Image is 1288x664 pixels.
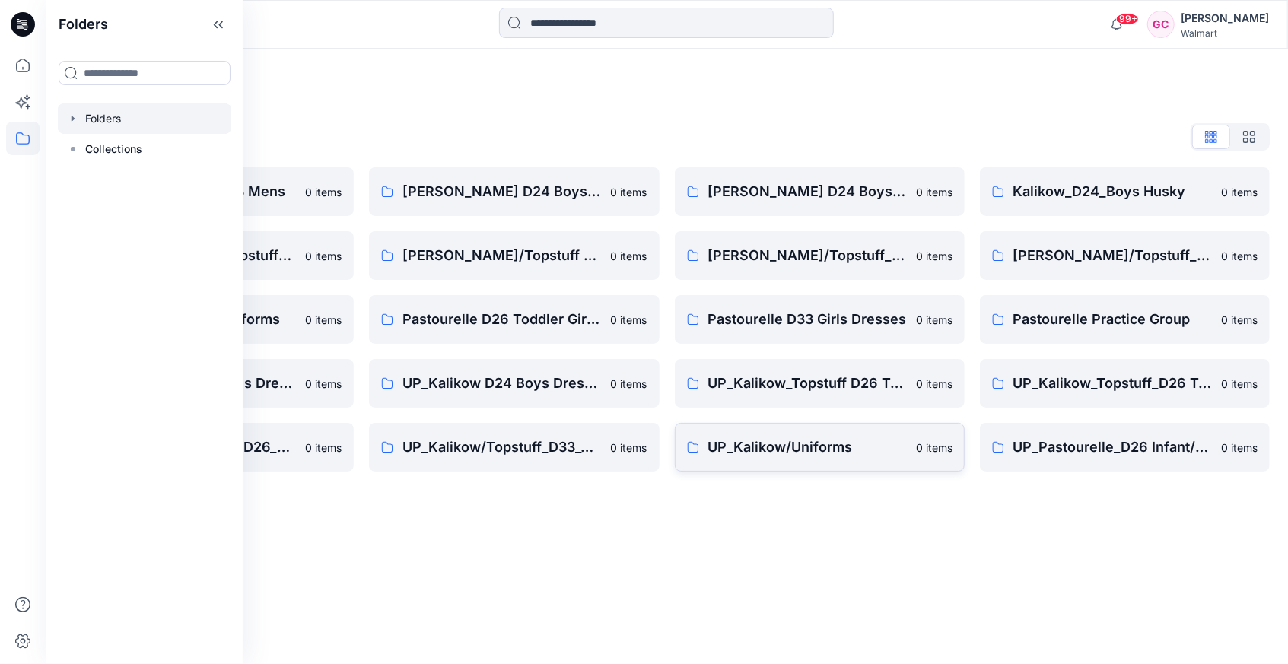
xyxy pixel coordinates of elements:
[708,245,907,266] p: [PERSON_NAME]/Topstuff_D26_Newboarn/Infant
[1221,440,1258,456] p: 0 items
[305,184,342,200] p: 0 items
[675,359,965,408] a: UP_Kalikow_Topstuff D26 Toddler Boy0 items
[980,423,1270,472] a: UP_Pastourelle_D26 Infant/Toddler Girl0 items
[980,295,1270,344] a: Pastourelle Practice Group0 items
[369,167,659,216] a: [PERSON_NAME] D24 Boys Dresswear Sets0 items
[1221,248,1258,264] p: 0 items
[305,248,342,264] p: 0 items
[916,440,952,456] p: 0 items
[980,167,1270,216] a: Kalikow_D24_Boys Husky0 items
[611,312,647,328] p: 0 items
[1013,309,1212,330] p: Pastourelle Practice Group
[916,184,952,200] p: 0 items
[980,231,1270,280] a: [PERSON_NAME]/Topstuff_D33_Girls Dresses0 items
[1013,437,1212,458] p: UP_Pastourelle_D26 Infant/Toddler Girl
[402,437,601,458] p: UP_Kalikow/Topstuff_D33_Girls Dresses
[369,295,659,344] a: Pastourelle D26 Toddler Girls Dresses0 items
[402,309,601,330] p: Pastourelle D26 Toddler Girls Dresses
[305,312,342,328] p: 0 items
[611,184,647,200] p: 0 items
[305,376,342,392] p: 0 items
[1221,184,1258,200] p: 0 items
[1147,11,1175,38] div: GC
[1181,27,1269,39] div: Walmart
[1181,9,1269,27] div: [PERSON_NAME]
[916,248,952,264] p: 0 items
[708,181,907,202] p: [PERSON_NAME] D24 Boys Seasonal
[1013,373,1212,394] p: UP_Kalikow_Topstuff_D26 Toddler Girls_Dresses & Sets
[675,423,965,472] a: UP_Kalikow/Uniforms0 items
[675,295,965,344] a: Pastourelle D33 Girls Dresses0 items
[369,359,659,408] a: UP_Kalikow D24 Boys Dresswear Sets0 items
[1013,181,1212,202] p: Kalikow_D24_Boys Husky
[916,376,952,392] p: 0 items
[611,248,647,264] p: 0 items
[708,309,907,330] p: Pastourelle D33 Girls Dresses
[402,181,601,202] p: [PERSON_NAME] D24 Boys Dresswear Sets
[916,312,952,328] p: 0 items
[402,245,601,266] p: [PERSON_NAME]/Topstuff D26 Toddler Boy
[402,373,601,394] p: UP_Kalikow D24 Boys Dresswear Sets
[1221,312,1258,328] p: 0 items
[611,376,647,392] p: 0 items
[675,167,965,216] a: [PERSON_NAME] D24 Boys Seasonal0 items
[305,440,342,456] p: 0 items
[1221,376,1258,392] p: 0 items
[1013,245,1212,266] p: [PERSON_NAME]/Topstuff_D33_Girls Dresses
[85,140,142,158] p: Collections
[369,423,659,472] a: UP_Kalikow/Topstuff_D33_Girls Dresses0 items
[675,231,965,280] a: [PERSON_NAME]/Topstuff_D26_Newboarn/Infant0 items
[708,373,907,394] p: UP_Kalikow_Topstuff D26 Toddler Boy
[708,437,907,458] p: UP_Kalikow/Uniforms
[980,359,1270,408] a: UP_Kalikow_Topstuff_D26 Toddler Girls_Dresses & Sets0 items
[369,231,659,280] a: [PERSON_NAME]/Topstuff D26 Toddler Boy0 items
[1116,13,1139,25] span: 99+
[611,440,647,456] p: 0 items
